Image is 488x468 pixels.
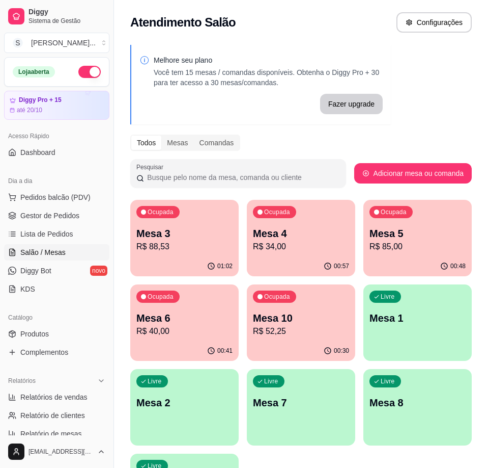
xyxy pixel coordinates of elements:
[4,407,109,424] a: Relatório de clientes
[136,241,233,253] p: R$ 88,53
[19,96,62,104] article: Diggy Pro + 15
[130,14,236,31] h2: Atendimento Salão
[148,208,174,216] p: Ocupada
[20,429,82,439] span: Relatório de mesas
[247,200,355,276] button: OcupadaMesa 4R$ 34,0000:57
[8,377,36,385] span: Relatórios
[4,226,109,242] a: Lista de Pedidos
[217,262,233,270] p: 01:02
[4,189,109,205] button: Pedidos balcão (PDV)
[369,311,466,325] p: Mesa 1
[20,211,79,221] span: Gestor de Pedidos
[4,91,109,120] a: Diggy Pro + 15até 20/10
[194,136,240,150] div: Comandas
[4,144,109,161] a: Dashboard
[31,38,96,48] div: [PERSON_NAME] ...
[4,389,109,405] a: Relatórios de vendas
[136,325,233,337] p: R$ 40,00
[13,66,55,77] div: Loja aberta
[369,226,466,241] p: Mesa 5
[148,293,174,301] p: Ocupada
[264,293,290,301] p: Ocupada
[17,106,42,114] article: até 20/10
[4,326,109,342] a: Produtos
[78,66,101,78] button: Alterar Status
[363,369,472,446] button: LivreMesa 8
[247,284,355,361] button: OcupadaMesa 10R$ 52,2500:30
[28,448,93,456] span: [EMAIL_ADDRESS][DOMAIN_NAME]
[381,377,395,385] p: Livre
[396,12,472,33] button: Configurações
[253,241,349,253] p: R$ 34,00
[136,396,233,410] p: Mesa 2
[136,311,233,325] p: Mesa 6
[369,241,466,253] p: R$ 85,00
[20,192,91,202] span: Pedidos balcão (PDV)
[144,172,339,183] input: Pesquisar
[28,17,105,25] span: Sistema de Gestão
[4,207,109,224] a: Gestor de Pedidos
[4,4,109,29] a: DiggySistema de Gestão
[20,147,55,158] span: Dashboard
[247,369,355,446] button: LivreMesa 7
[130,200,239,276] button: OcupadaMesa 3R$ 88,5301:02
[4,439,109,464] button: [EMAIL_ADDRESS][DOMAIN_NAME]
[20,229,73,239] span: Lista de Pedidos
[253,311,349,325] p: Mesa 10
[4,128,109,144] div: Acesso Rápido
[381,208,407,216] p: Ocupada
[20,347,68,357] span: Complementos
[20,410,85,421] span: Relatório de clientes
[20,284,35,294] span: KDS
[253,325,349,337] p: R$ 52,25
[334,347,349,355] p: 00:30
[20,266,51,276] span: Diggy Bot
[131,136,161,150] div: Todos
[4,281,109,297] a: KDS
[450,262,466,270] p: 00:48
[4,33,109,53] button: Select a team
[4,263,109,279] a: Diggy Botnovo
[4,426,109,442] a: Relatório de mesas
[154,55,383,65] p: Melhore seu plano
[363,284,472,361] button: LivreMesa 1
[381,293,395,301] p: Livre
[28,8,105,17] span: Diggy
[136,226,233,241] p: Mesa 3
[253,226,349,241] p: Mesa 4
[148,377,162,385] p: Livre
[4,173,109,189] div: Dia a dia
[13,38,23,48] span: S
[320,94,383,114] button: Fazer upgrade
[253,396,349,410] p: Mesa 7
[217,347,233,355] p: 00:41
[20,329,49,339] span: Produtos
[20,247,66,257] span: Salão / Mesas
[354,163,472,184] button: Adicionar mesa ou comanda
[130,284,239,361] button: OcupadaMesa 6R$ 40,0000:41
[130,369,239,446] button: LivreMesa 2
[154,67,383,88] p: Você tem 15 mesas / comandas disponíveis. Obtenha o Diggy Pro + 30 para ter acesso a 30 mesas/com...
[136,163,167,171] label: Pesquisar
[4,244,109,261] a: Salão / Mesas
[334,262,349,270] p: 00:57
[4,344,109,360] a: Complementos
[4,309,109,326] div: Catálogo
[161,136,193,150] div: Mesas
[264,377,278,385] p: Livre
[363,200,472,276] button: OcupadaMesa 5R$ 85,0000:48
[20,392,88,402] span: Relatórios de vendas
[264,208,290,216] p: Ocupada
